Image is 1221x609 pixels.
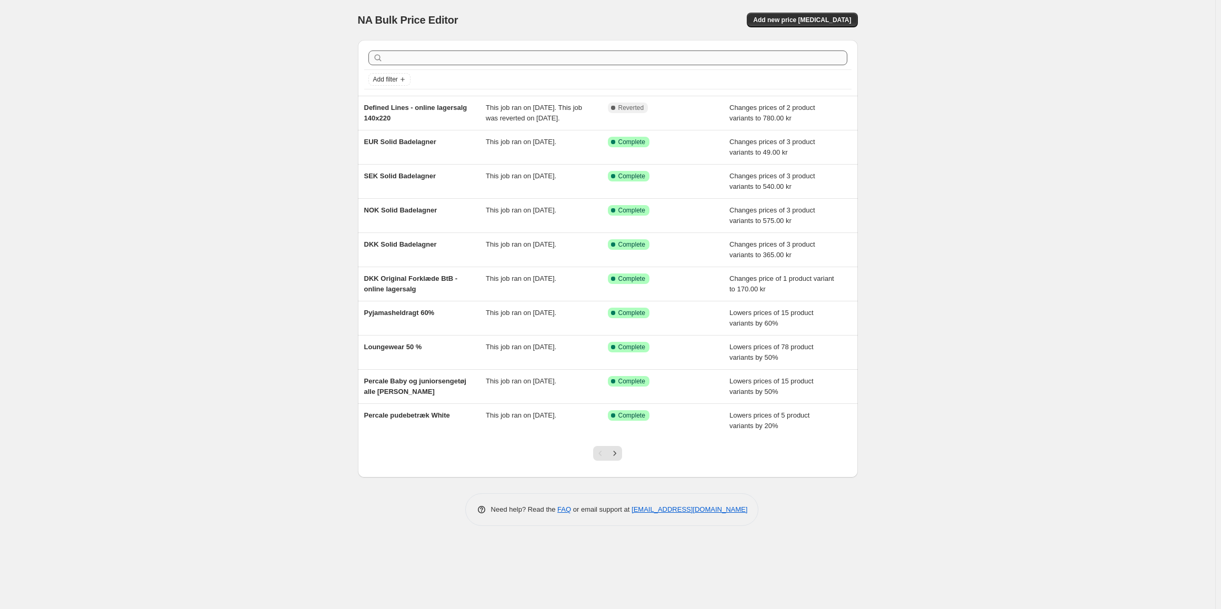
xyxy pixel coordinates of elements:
span: Defined Lines - online lagersalg 140x220 [364,104,467,122]
span: Loungewear 50 % [364,343,422,351]
a: [EMAIL_ADDRESS][DOMAIN_NAME] [632,505,747,513]
span: Percale Baby og juniorsengetøj alle [PERSON_NAME] [364,377,466,395]
span: Complete [618,411,645,420]
span: DKK Solid Badelagner [364,240,437,248]
span: Complete [618,343,645,351]
span: Changes prices of 3 product variants to 540.00 kr [729,172,815,190]
span: This job ran on [DATE]. [486,138,556,146]
button: Next [607,446,622,461]
span: EUR Solid Badelagner [364,138,436,146]
button: Add new price [MEDICAL_DATA] [747,13,857,27]
span: Lowers prices of 78 product variants by 50% [729,343,814,361]
span: This job ran on [DATE]. [486,343,556,351]
span: This job ran on [DATE]. [486,275,556,282]
span: Percale pudebetræk White [364,411,450,419]
span: Need help? Read the [491,505,558,513]
span: Changes price of 1 product variant to 170.00 kr [729,275,834,293]
span: Add new price [MEDICAL_DATA] [753,16,851,24]
span: Changes prices of 3 product variants to 365.00 kr [729,240,815,259]
span: or email support at [571,505,632,513]
span: This job ran on [DATE]. [486,309,556,317]
span: Complete [618,309,645,317]
span: Complete [618,275,645,283]
span: Complete [618,138,645,146]
span: Changes prices of 3 product variants to 49.00 kr [729,138,815,156]
span: Changes prices of 2 product variants to 780.00 kr [729,104,815,122]
span: Add filter [373,75,398,84]
span: Lowers prices of 15 product variants by 60% [729,309,814,327]
nav: Pagination [593,446,622,461]
span: Complete [618,377,645,385]
span: This job ran on [DATE]. [486,411,556,419]
span: This job ran on [DATE]. This job was reverted on [DATE]. [486,104,582,122]
span: Complete [618,240,645,249]
span: Lowers prices of 5 product variants by 20% [729,411,809,430]
span: This job ran on [DATE]. [486,172,556,180]
span: Complete [618,172,645,180]
span: DKK Original Forklæde BtB - online lagersalg [364,275,458,293]
span: Reverted [618,104,644,112]
span: This job ran on [DATE]. [486,377,556,385]
span: SEK Solid Badelagner [364,172,436,180]
span: NA Bulk Price Editor [358,14,458,26]
span: This job ran on [DATE]. [486,240,556,248]
span: This job ran on [DATE]. [486,206,556,214]
a: FAQ [557,505,571,513]
span: Pyjamasheldragt 60% [364,309,435,317]
button: Add filter [368,73,411,86]
span: NOK Solid Badelagner [364,206,437,214]
span: Complete [618,206,645,215]
span: Changes prices of 3 product variants to 575.00 kr [729,206,815,225]
span: Lowers prices of 15 product variants by 50% [729,377,814,395]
